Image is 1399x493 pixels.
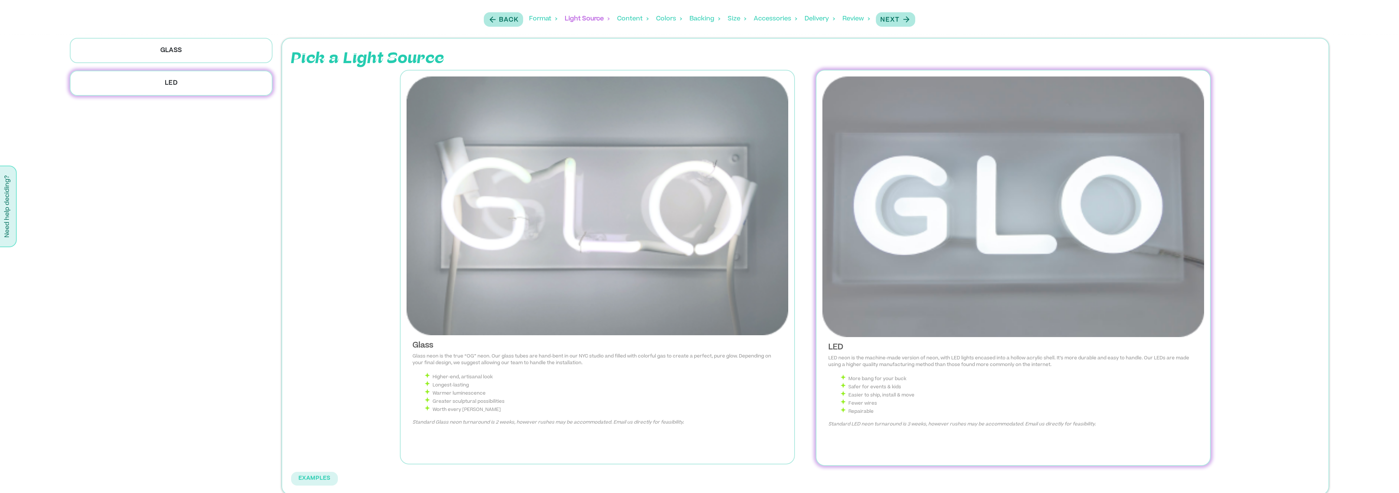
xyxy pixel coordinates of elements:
div: Size [728,7,746,30]
div: Content [617,7,649,30]
li: Safer for events & kids [840,382,1198,391]
li: Higher-end, artisanal look [424,372,782,381]
div: Colors [656,7,682,30]
em: Standard Glass neon turnaround is 2 weeks, however rushes may be accommodated. Email us directly ... [412,420,684,425]
li: Fewer wires [840,399,1198,407]
li: Longest-lasting [424,381,782,389]
iframe: Chat Widget [1362,457,1399,493]
li: Greater sculptural possibilities [424,397,782,405]
p: Pick a Light Source [291,48,801,70]
p: LED [70,71,272,96]
div: Format [529,7,557,30]
div: Glass [412,341,782,350]
li: Warmer luminescence [424,389,782,397]
li: More bang for your buck [840,374,1198,382]
li: Repairable [840,407,1198,415]
p: Next [880,16,900,25]
div: Backing [689,7,720,30]
div: Accessories [754,7,797,30]
img: LED [822,76,1204,337]
p: Glass [70,38,272,63]
div: Light Source [565,7,610,30]
div: Review [842,7,870,30]
div: LED [828,343,1198,352]
p: Back [499,16,519,25]
img: Glass [407,76,788,335]
p: Glass neon is the true “OG” neon. Our glass tubes are hand-bent in our NYC studio and filled with... [412,353,782,366]
button: EXAMPLES [291,472,338,486]
button: Next [876,12,915,27]
p: LED neon is the machine-made version of neon, with LED lights encased into a hollow acrylic shell... [828,355,1198,368]
li: Worth every [PERSON_NAME] [424,405,782,413]
li: Easier to ship, install & move [840,391,1198,399]
em: Standard LED neon turnaround is 3 weeks, however rushes may be accommodated. Email us directly fo... [828,422,1096,427]
div: Delivery [805,7,835,30]
button: Back [484,12,523,27]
